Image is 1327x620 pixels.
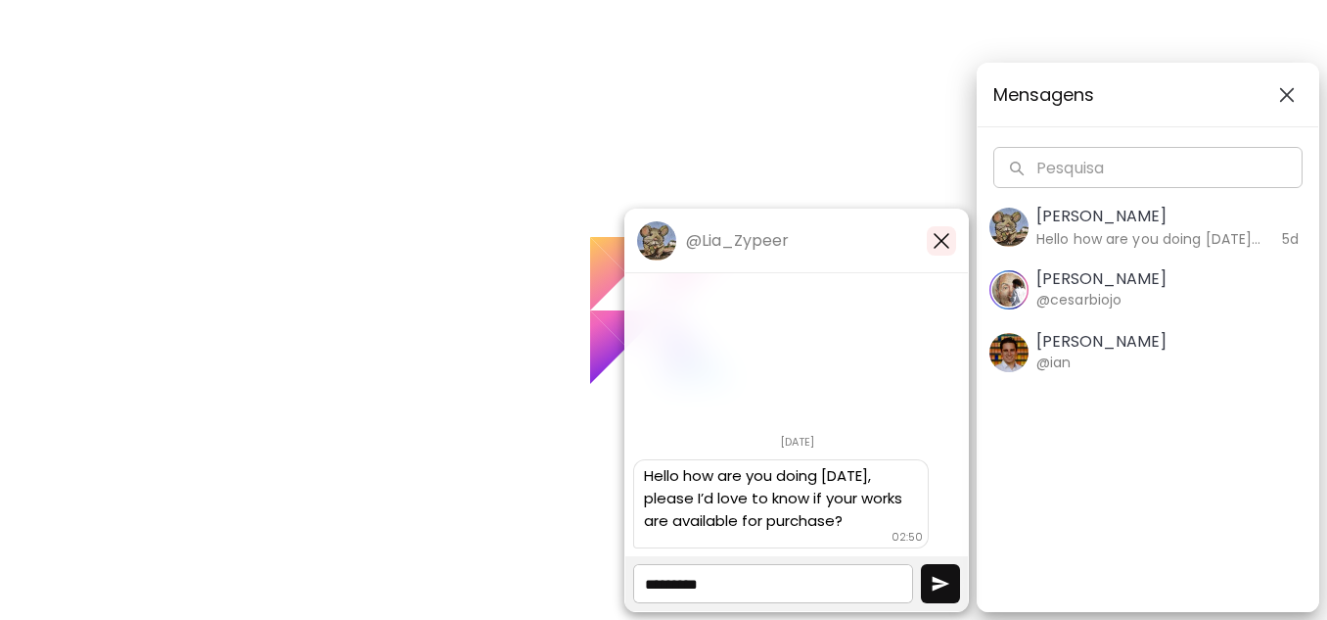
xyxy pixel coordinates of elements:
span: Hello how are you doing [DATE], please I’d love to know if your works are available for purchase? [644,465,906,531]
h5: @Lia_Zypeer [686,231,789,251]
img: airplane.svg [931,574,950,594]
span: 02:50 [892,529,923,546]
button: chat.message.sendMessage [921,564,960,603]
div: [DATE] [625,428,968,455]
